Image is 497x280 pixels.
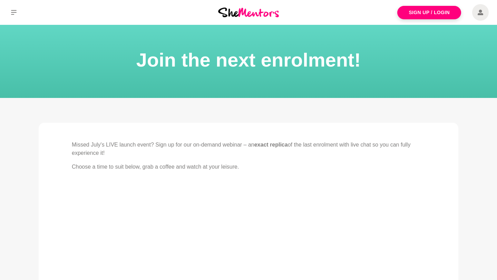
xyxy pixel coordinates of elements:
[254,142,288,148] strong: exact replica
[218,8,279,17] img: She Mentors Logo
[8,47,489,73] h1: Join the next enrolment!
[72,163,425,171] p: Choose a time to suit below, grab a coffee and watch at your leisure.
[397,6,461,19] a: Sign Up / Login
[72,141,425,157] p: Missed July's LIVE launch event? Sign up for our on-demand webinar – an of the last enrolment wit...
